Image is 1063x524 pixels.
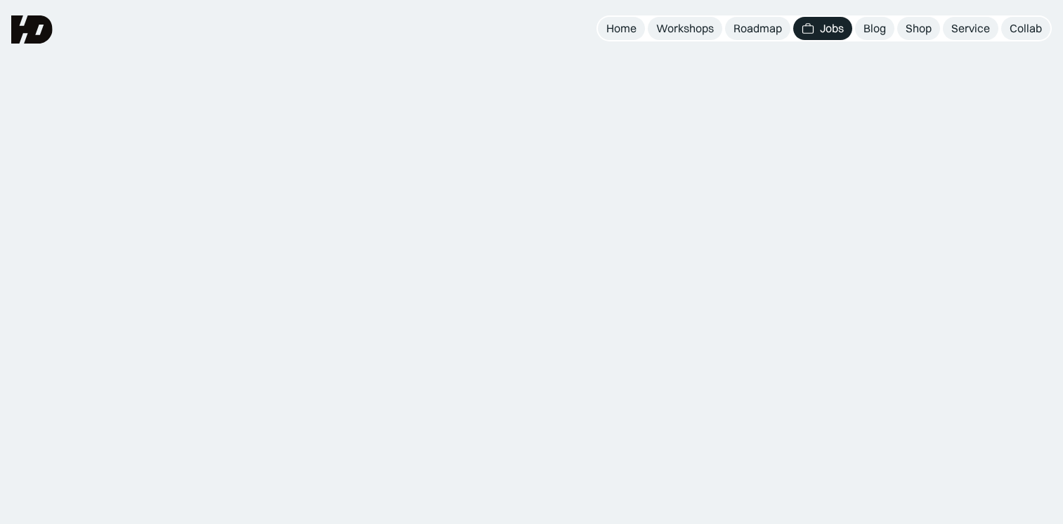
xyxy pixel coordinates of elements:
a: Blog [855,17,894,40]
div: Service [951,21,990,36]
a: Workshops [648,17,722,40]
div: Collab [1010,21,1042,36]
a: Shop [897,17,940,40]
a: Jobs [793,17,852,40]
a: Roadmap [725,17,790,40]
a: Service [943,17,998,40]
div: Workshops [656,21,714,36]
div: Jobs [820,21,844,36]
a: Collab [1001,17,1050,40]
div: Roadmap [733,21,782,36]
div: Blog [863,21,886,36]
a: Home [598,17,645,40]
div: Home [606,21,637,36]
div: Shop [906,21,932,36]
